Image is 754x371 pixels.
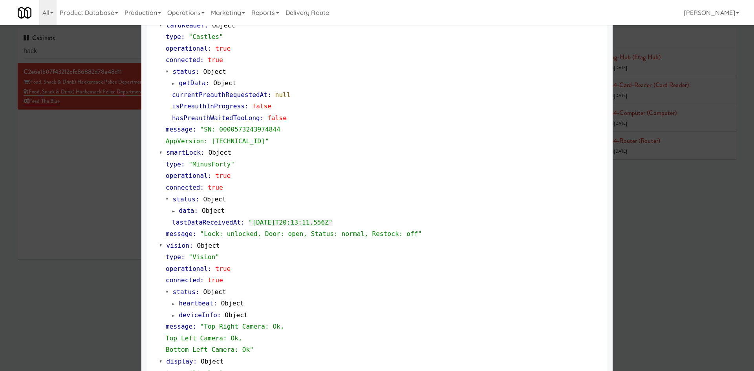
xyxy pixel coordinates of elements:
[166,126,192,133] span: message
[249,219,333,226] span: "[DATE]T20:13:11.556Z"
[203,196,226,203] span: Object
[213,300,217,307] span: :
[205,22,209,29] span: :
[181,161,185,168] span: :
[202,207,225,214] span: Object
[221,300,244,307] span: Object
[200,56,204,64] span: :
[203,288,226,296] span: Object
[241,219,245,226] span: :
[172,102,245,110] span: isPreauthInProgress
[167,149,201,156] span: smartLock
[275,91,291,99] span: null
[194,207,198,214] span: :
[166,265,208,272] span: operational
[179,311,217,319] span: deviceInfo
[167,358,193,365] span: display
[188,253,219,261] span: "Vision"
[188,33,223,40] span: "Castles"
[209,149,231,156] span: Object
[216,172,231,179] span: true
[225,311,247,319] span: Object
[166,45,208,52] span: operational
[212,22,235,29] span: Object
[166,126,280,145] span: "SN: 0000573243974844 AppVersion: [TECHNICAL_ID]"
[267,114,287,122] span: false
[252,102,271,110] span: false
[179,300,214,307] span: heartbeat
[200,230,422,238] span: "Lock: unlocked, Door: open, Status: normal, Restock: off"
[260,114,264,122] span: :
[200,184,204,191] span: :
[245,102,249,110] span: :
[196,288,199,296] span: :
[213,79,236,87] span: Object
[188,161,234,168] span: "MinusForty"
[200,276,204,284] span: :
[181,33,185,40] span: :
[216,265,231,272] span: true
[208,56,223,64] span: true
[189,242,193,249] span: :
[166,33,181,40] span: type
[206,79,210,87] span: :
[179,79,206,87] span: getData
[173,68,196,75] span: status
[173,196,196,203] span: status
[216,45,231,52] span: true
[181,253,185,261] span: :
[166,184,200,191] span: connected
[201,149,205,156] span: :
[203,68,226,75] span: Object
[173,288,196,296] span: status
[201,358,223,365] span: Object
[166,276,200,284] span: connected
[166,253,181,261] span: type
[166,172,208,179] span: operational
[193,358,197,365] span: :
[166,56,200,64] span: connected
[196,196,199,203] span: :
[18,6,31,20] img: Micromart
[208,45,212,52] span: :
[172,219,241,226] span: lastDataReceivedAt
[172,91,267,99] span: currentPreauthRequestedAt
[179,207,194,214] span: data
[208,184,223,191] span: true
[208,276,223,284] span: true
[217,311,221,319] span: :
[166,323,192,330] span: message
[197,242,220,249] span: Object
[166,323,284,353] span: "Top Right Camera: Ok, Top Left Camera: Ok, Bottom Left Camera: Ok"
[172,114,260,122] span: hasPreauthWaitedTooLong
[192,126,196,133] span: :
[192,323,196,330] span: :
[166,161,181,168] span: type
[208,265,212,272] span: :
[208,172,212,179] span: :
[167,242,189,249] span: vision
[196,68,199,75] span: :
[267,91,271,99] span: :
[166,230,192,238] span: message
[192,230,196,238] span: :
[167,22,205,29] span: cardReader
